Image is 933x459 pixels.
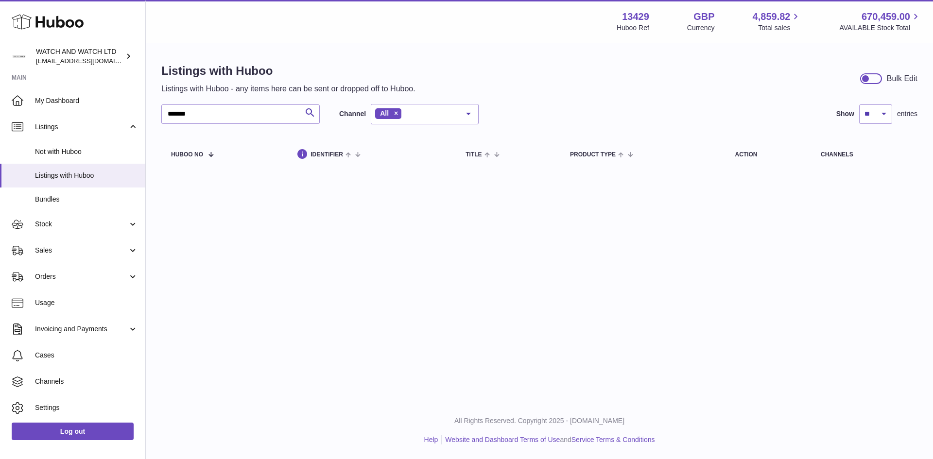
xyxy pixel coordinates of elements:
[617,23,649,33] div: Huboo Ref
[687,23,715,33] div: Currency
[442,435,655,444] li: and
[424,436,438,443] a: Help
[839,23,921,33] span: AVAILABLE Stock Total
[839,10,921,33] a: 670,459.00 AVAILABLE Stock Total
[161,84,415,94] p: Listings with Huboo - any items here can be sent or dropped off to Huboo.
[735,152,802,158] div: action
[753,10,791,23] span: 4,859.82
[35,147,138,156] span: Not with Huboo
[758,23,801,33] span: Total sales
[35,195,138,204] span: Bundles
[445,436,560,443] a: Website and Dashboard Terms of Use
[897,109,917,119] span: entries
[35,96,138,105] span: My Dashboard
[693,10,714,23] strong: GBP
[753,10,802,33] a: 4,859.82 Total sales
[570,152,616,158] span: Product Type
[36,57,143,65] span: [EMAIL_ADDRESS][DOMAIN_NAME]
[862,10,910,23] span: 670,459.00
[36,47,123,66] div: WATCH AND WATCH LTD
[35,351,138,360] span: Cases
[35,298,138,307] span: Usage
[380,109,389,117] span: All
[12,49,26,64] img: internalAdmin-13429@internal.huboo.com
[836,109,854,119] label: Show
[154,416,925,425] p: All Rights Reserved. Copyright 2025 - [DOMAIN_NAME]
[887,73,917,84] div: Bulk Edit
[35,122,128,132] span: Listings
[171,152,203,158] span: Huboo no
[12,423,134,440] a: Log out
[311,152,343,158] span: identifier
[466,152,482,158] span: title
[339,109,366,119] label: Channel
[571,436,655,443] a: Service Terms & Conditions
[35,403,138,412] span: Settings
[35,220,128,229] span: Stock
[35,324,128,334] span: Invoicing and Payments
[161,63,415,79] h1: Listings with Huboo
[35,246,128,255] span: Sales
[821,152,908,158] div: channels
[35,272,128,281] span: Orders
[35,377,138,386] span: Channels
[35,171,138,180] span: Listings with Huboo
[622,10,649,23] strong: 13429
